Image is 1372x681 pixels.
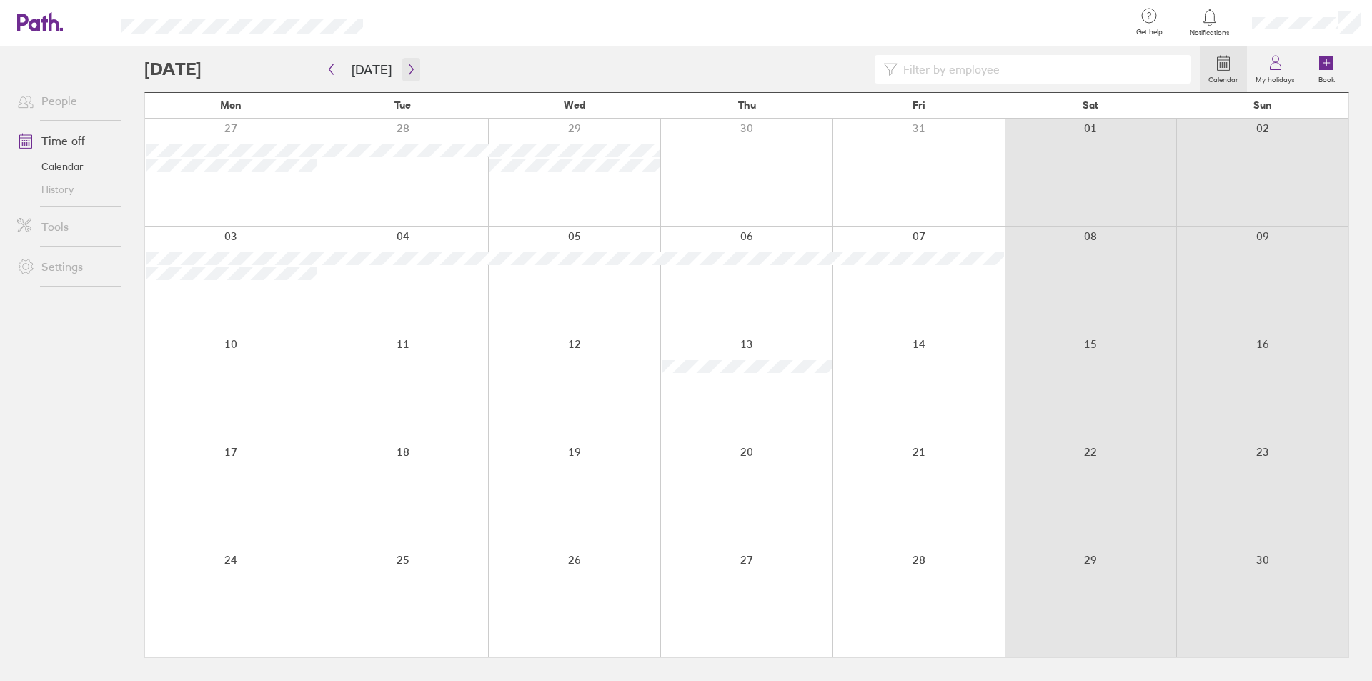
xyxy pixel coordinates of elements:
[1247,46,1303,92] a: My holidays
[6,212,121,241] a: Tools
[1187,7,1233,37] a: Notifications
[6,155,121,178] a: Calendar
[913,99,925,111] span: Fri
[1126,28,1173,36] span: Get help
[220,99,242,111] span: Mon
[898,56,1183,83] input: Filter by employee
[1310,71,1343,84] label: Book
[1083,99,1098,111] span: Sat
[564,99,585,111] span: Wed
[1200,46,1247,92] a: Calendar
[6,126,121,155] a: Time off
[738,99,756,111] span: Thu
[1247,71,1303,84] label: My holidays
[394,99,411,111] span: Tue
[340,58,403,81] button: [DATE]
[6,252,121,281] a: Settings
[1187,29,1233,37] span: Notifications
[1253,99,1272,111] span: Sun
[6,178,121,201] a: History
[6,86,121,115] a: People
[1303,46,1349,92] a: Book
[1200,71,1247,84] label: Calendar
